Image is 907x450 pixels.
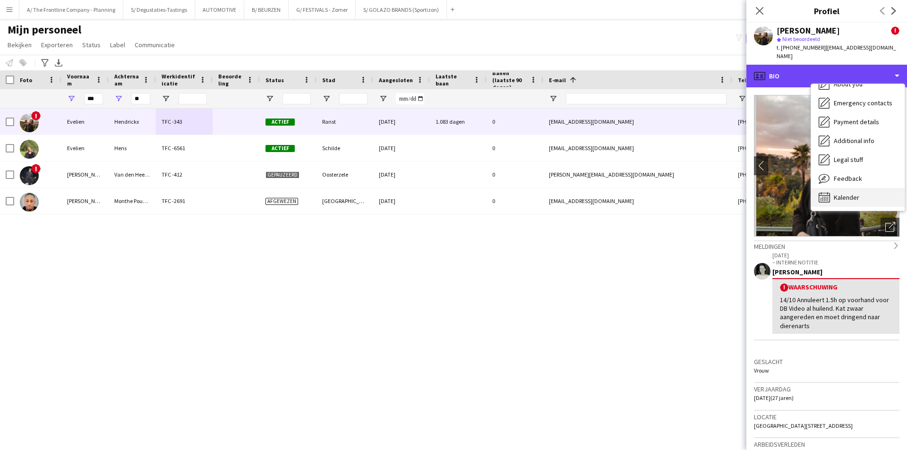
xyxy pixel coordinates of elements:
[265,145,295,152] span: Actief
[543,161,732,187] div: [PERSON_NAME][EMAIL_ADDRESS][DOMAIN_NAME]
[106,39,129,51] a: Label
[811,169,905,188] div: Feedback
[131,93,150,104] input: Achternaam Filter Invoer
[754,240,899,251] div: Meldingen
[282,93,311,104] input: Status Filter Invoer
[20,113,39,132] img: Evelien Hendrickx
[82,41,101,49] span: Status
[549,94,557,103] button: Open Filtermenu
[31,164,41,173] span: !
[754,413,899,421] h3: Locatie
[53,57,64,68] app-action-btn: Exporteer XLSX
[61,161,109,187] div: [PERSON_NAME]
[162,73,196,87] span: Werkidentificatie
[317,188,373,214] div: [GEOGRAPHIC_DATA]
[746,33,791,44] button: Iedereen5,555
[39,57,51,68] app-action-btn: Geavanceerde filters
[811,188,905,207] div: Kalender
[834,99,892,107] span: Emergency contacts
[436,73,470,87] span: Laatste baan
[379,76,413,84] span: Aangesloten
[8,41,32,49] span: Bekijken
[244,0,289,19] button: B/ BEURZEN
[754,440,899,449] h3: Arbeidsverleden
[777,44,896,59] span: | [EMAIL_ADDRESS][DOMAIN_NAME]
[61,109,109,135] div: Evelien
[891,26,899,35] span: !
[109,188,156,214] div: Monthe Poundeu
[780,283,892,292] div: Waarschuwing
[396,93,424,104] input: Aangesloten Filter Invoer
[156,135,213,161] div: TFC -6561
[811,75,905,93] div: About you
[67,94,76,103] button: Open Filtermenu
[738,76,762,84] span: Telefoon
[78,39,104,51] a: Status
[834,118,879,126] span: Payment details
[772,259,899,266] p: – INTERNE NOTITIE
[135,41,175,49] span: Communicatie
[123,0,195,19] button: S/ Degustaties-Tastings
[487,188,543,214] div: 0
[777,44,826,51] span: t. [PHONE_NUMBER]
[265,171,299,178] span: Gepauzeerd
[543,135,732,161] div: [EMAIL_ADDRESS][DOMAIN_NAME]
[218,73,243,87] span: Beoordeling
[20,166,39,185] img: Evert Van den Heede
[339,93,368,104] input: Stad Filter Invoer
[543,188,732,214] div: [EMAIL_ADDRESS][DOMAIN_NAME]
[746,65,907,87] div: Bio
[322,94,331,103] button: Open Filtermenu
[834,174,862,183] span: Feedback
[373,188,430,214] div: [DATE]
[772,252,899,259] p: [DATE]
[811,131,905,150] div: Additional info
[20,140,39,159] img: Evelien Hens
[20,76,32,84] span: Foto
[732,188,853,214] div: [PHONE_NUMBER]
[356,0,447,19] button: S/ GOLAZO BRANDS (Sportizon)
[772,268,899,276] div: [PERSON_NAME]
[109,161,156,187] div: Van den Heede
[289,0,356,19] button: G/ FESTIVALS - Zomer
[732,109,853,135] div: [PHONE_NUMBER]
[834,155,863,164] span: Legal stuff
[373,135,430,161] div: [DATE]
[780,296,892,330] div: 14/10 Annuleert 1.5h op voorhand voor DB Video al huilend. Kat zwaar aangereden en moet dringend ...
[549,76,566,84] span: E-mail
[114,94,123,103] button: Open Filtermenu
[31,111,41,120] span: !
[114,73,139,87] span: Achternaam
[317,161,373,187] div: Oosterzele
[317,135,373,161] div: Schilde
[732,135,853,161] div: [PHONE_NUMBER]
[782,35,820,42] span: Niet beoordeeld
[754,394,794,401] span: [DATE] (27 jaren)
[8,23,81,37] span: Mijn personeel
[156,188,213,214] div: TFC -2691
[156,161,213,187] div: TFC -412
[754,422,853,429] span: [GEOGRAPHIC_DATA][STREET_ADDRESS]
[754,357,899,366] h3: Geslacht
[265,119,295,126] span: Actief
[732,161,853,187] div: [PHONE_NUMBER]
[738,94,746,103] button: Open Filtermenu
[811,93,905,112] div: Emergency contacts
[566,93,727,104] input: E-mail Filter Invoer
[179,93,207,104] input: Werkidentificatie Filter Invoer
[110,41,125,49] span: Label
[131,39,179,51] a: Communicatie
[811,112,905,131] div: Payment details
[20,193,39,212] img: Frank Steve Monthe Poundeu
[41,41,73,49] span: Exporteren
[834,80,863,88] span: About you
[834,193,859,202] span: Kalender
[265,198,298,205] span: Afgewezen
[373,161,430,187] div: [DATE]
[265,76,284,84] span: Status
[487,135,543,161] div: 0
[746,5,907,17] h3: Profiel
[373,109,430,135] div: [DATE]
[162,94,170,103] button: Open Filtermenu
[777,26,840,35] div: [PERSON_NAME]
